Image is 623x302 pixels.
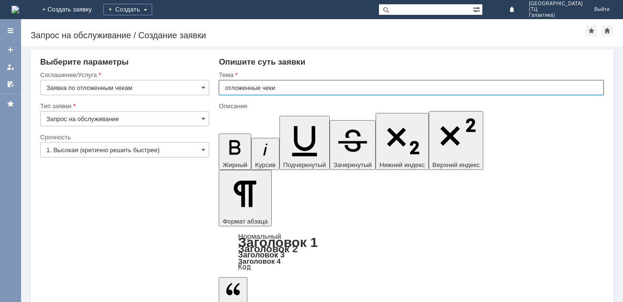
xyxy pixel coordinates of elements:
div: Соглашение/Услуга [40,72,207,78]
div: Запрос на обслуживание / Создание заявки [31,31,586,40]
a: Перейти на домашнюю страницу [11,6,19,13]
div: Создать [103,4,152,15]
a: Заголовок 4 [238,257,280,265]
a: Код [238,263,251,271]
div: Тема [219,72,602,78]
a: Заголовок 3 [238,250,284,259]
span: Опишите суть заявки [219,57,305,67]
span: Выберите параметры [40,57,129,67]
button: Зачеркнутый [330,120,376,170]
button: Нижний индекс [376,113,429,170]
span: Зачеркнутый [334,161,372,168]
div: Формат абзаца [219,233,604,270]
button: Курсив [251,138,279,170]
a: Нормальный [238,232,281,240]
div: Добавить в избранное [586,25,597,36]
span: Подчеркнутый [283,161,326,168]
div: Сделать домашней страницей [601,25,613,36]
span: Нижний индекс [379,161,425,168]
button: Подчеркнутый [279,116,330,170]
a: Мои заявки [3,59,18,75]
div: Описание [219,103,602,109]
a: Создать заявку [3,42,18,57]
span: Галактика) [529,12,583,18]
span: Курсив [255,161,276,168]
button: Верхний индекс [429,111,484,170]
span: [GEOGRAPHIC_DATA] [529,1,583,7]
span: Жирный [222,161,247,168]
a: Заголовок 1 [238,235,318,250]
a: Мои согласования [3,77,18,92]
div: Срочность [40,134,207,140]
span: Расширенный поиск [473,4,482,13]
span: Верхний индекс [433,161,480,168]
span: Формат абзаца [222,218,267,225]
div: Тип заявки [40,103,207,109]
button: Формат абзаца [219,170,271,226]
span: (ТЦ [529,7,583,12]
a: Заголовок 2 [238,243,298,254]
button: Жирный [219,134,251,170]
img: logo [11,6,19,13]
